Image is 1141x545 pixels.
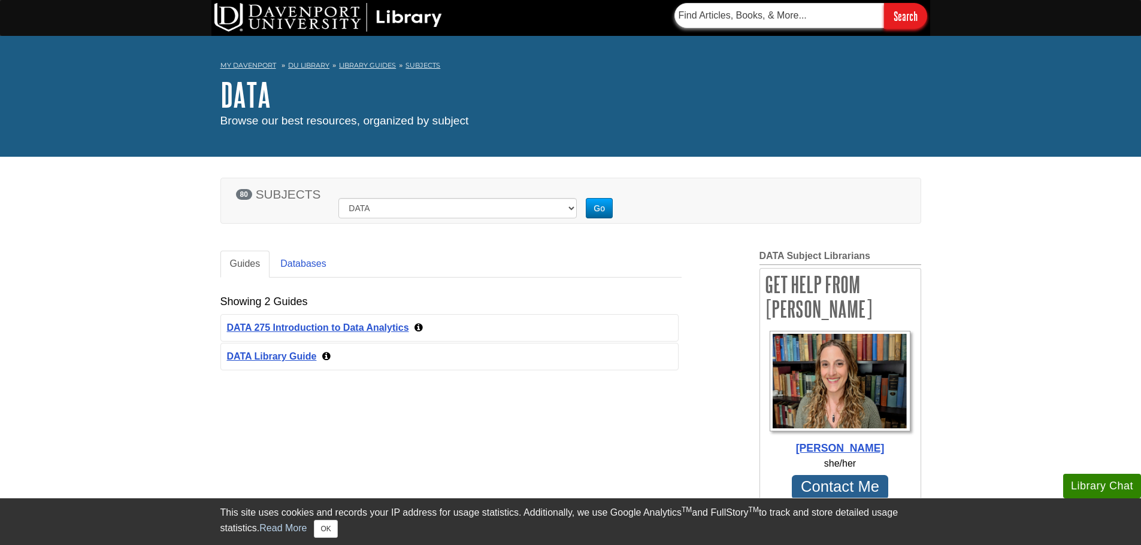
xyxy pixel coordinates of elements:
[288,61,329,69] a: DU Library
[766,331,915,456] a: Profile Photo [PERSON_NAME]
[760,269,921,325] h2: Get Help From [PERSON_NAME]
[259,523,307,533] a: Read More
[214,3,442,32] img: DU Library
[220,60,276,71] a: My Davenport
[770,331,911,431] img: Profile Photo
[405,61,440,69] a: Subjects
[220,251,270,278] a: Guides
[220,77,921,112] h1: DATA
[227,351,317,361] a: DATA Library Guide
[1063,474,1141,498] button: Library Chat
[766,456,915,471] div: she/her
[314,520,337,538] button: Close
[220,296,308,308] h2: Showing 2 Guides
[674,3,927,29] form: Searches DU Library's articles, books, and more
[759,251,921,265] h2: DATA Subject Librarians
[884,3,927,29] input: Search
[749,506,759,514] sup: TM
[236,189,252,200] span: 80
[674,3,884,28] input: Find Articles, Books, & More...
[220,163,921,236] section: Subject Search Bar
[220,57,921,77] nav: breadcrumb
[220,112,921,130] div: Browse our best resources, organized by subject
[256,187,321,201] span: SUBJECTS
[682,506,692,514] sup: TM
[792,475,889,500] a: Contact Me
[586,198,613,218] button: Go
[220,506,921,538] div: This site uses cookies and records your IP address for usage statistics. Additionally, we use Goo...
[271,251,336,278] a: Databases
[766,440,915,456] div: [PERSON_NAME]
[339,61,396,69] a: Library Guides
[227,322,409,333] a: DATA 275 Introduction to Data Analytics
